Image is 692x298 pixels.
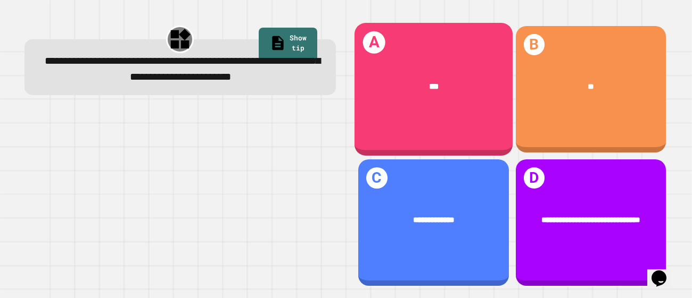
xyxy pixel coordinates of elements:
a: Show tip [259,28,317,62]
h1: B [524,34,545,55]
h1: A [363,31,385,54]
iframe: chat widget [647,256,681,287]
h1: C [366,167,388,189]
h1: D [524,167,545,189]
